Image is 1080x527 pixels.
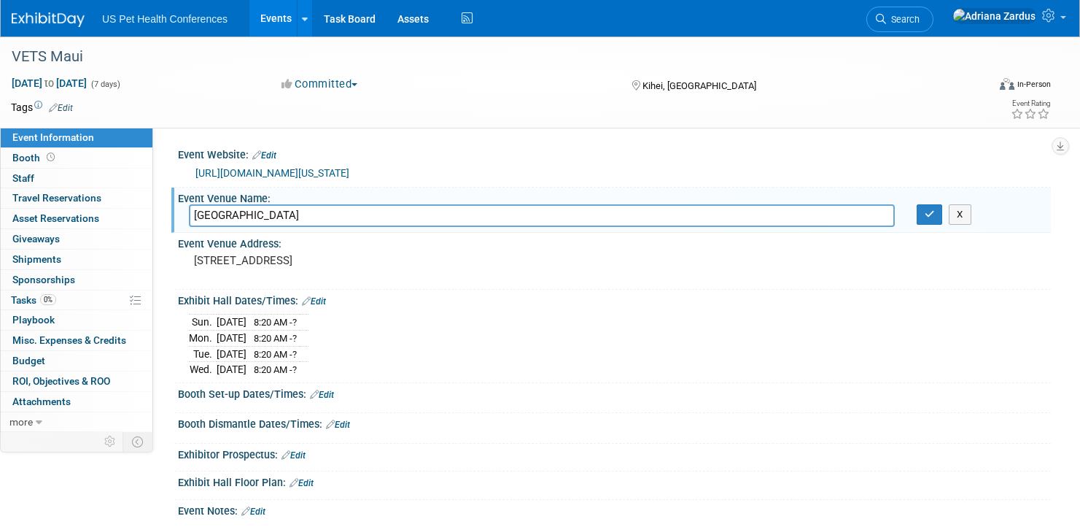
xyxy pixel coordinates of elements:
[178,233,1051,251] div: Event Venue Address:
[195,167,349,179] a: [URL][DOMAIN_NAME][US_STATE]
[11,100,73,115] td: Tags
[1,310,152,330] a: Playbook
[1,229,152,249] a: Giveaways
[290,478,314,488] a: Edit
[90,80,120,89] span: (7 days)
[194,254,526,267] pre: [STREET_ADDRESS]
[217,346,246,362] td: [DATE]
[178,500,1051,519] div: Event Notes:
[12,192,101,204] span: Travel Reservations
[9,416,33,428] span: more
[178,383,1051,402] div: Booth Set-up Dates/Times:
[1,128,152,147] a: Event Information
[292,364,297,375] span: ?
[1,372,152,391] a: ROI, Objectives & ROO
[44,152,58,163] span: Booth not reserved yet
[12,152,58,164] span: Booth
[217,362,246,377] td: [DATE]
[178,472,1051,491] div: Exhibit Hall Floor Plan:
[178,144,1051,163] div: Event Website:
[1,270,152,290] a: Sponsorships
[254,333,297,344] span: 8:20 AM -
[292,349,297,360] span: ?
[178,444,1051,463] div: Exhibitor Prospectus:
[886,14,920,25] span: Search
[189,346,217,362] td: Tue.
[49,103,73,113] a: Edit
[302,296,326,307] a: Edit
[12,233,60,245] span: Giveaways
[1011,100,1050,107] div: Event Rating
[12,355,45,366] span: Budget
[12,314,55,326] span: Playbook
[217,331,246,347] td: [DATE]
[40,294,56,305] span: 0%
[12,274,75,285] span: Sponsorships
[276,77,363,92] button: Committed
[866,7,933,32] a: Search
[42,77,56,89] span: to
[1,412,152,432] a: more
[12,212,99,224] span: Asset Reservations
[281,450,306,461] a: Edit
[217,315,246,331] td: [DATE]
[949,204,971,225] button: X
[189,362,217,377] td: Wed.
[1017,79,1051,90] div: In-Person
[896,76,1051,98] div: Event Format
[12,253,61,265] span: Shipments
[11,294,56,306] span: Tasks
[292,333,297,344] span: ?
[952,8,1036,24] img: Adriana Zardus
[1,392,152,412] a: Attachments
[1,291,152,310] a: Tasks0%
[254,317,297,328] span: 8:20 AM -
[12,334,126,346] span: Misc. Expenses & Credits
[1,209,152,228] a: Asset Reservations
[326,420,350,430] a: Edit
[252,150,276,161] a: Edit
[178,290,1051,309] div: Exhibit Hall Dates/Times:
[178,413,1051,432] div: Booth Dismantle Dates/Times:
[12,131,94,143] span: Event Information
[12,396,71,407] span: Attachments
[12,12,85,27] img: ExhibitDay
[7,44,963,70] div: VETS Maui
[310,390,334,400] a: Edit
[254,349,297,360] span: 8:20 AM -
[102,13,228,25] span: US Pet Health Conferences
[241,507,265,517] a: Edit
[12,172,34,184] span: Staff
[1000,78,1014,90] img: Format-Inperson.png
[178,188,1051,206] div: Event Venue Name:
[1,169,152,188] a: Staff
[642,80,756,91] span: Kihei, [GEOGRAPHIC_DATA]
[1,250,152,269] a: Shipments
[12,375,110,387] span: ROI, Objectives & ROO
[189,331,217,347] td: Mon.
[1,331,152,350] a: Misc. Expenses & Credits
[292,317,297,328] span: ?
[123,432,153,451] td: Toggle Event Tabs
[1,148,152,168] a: Booth
[254,364,297,375] span: 8:20 AM -
[189,315,217,331] td: Sun.
[1,188,152,208] a: Travel Reservations
[11,77,88,90] span: [DATE] [DATE]
[1,351,152,371] a: Budget
[98,432,123,451] td: Personalize Event Tab Strip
